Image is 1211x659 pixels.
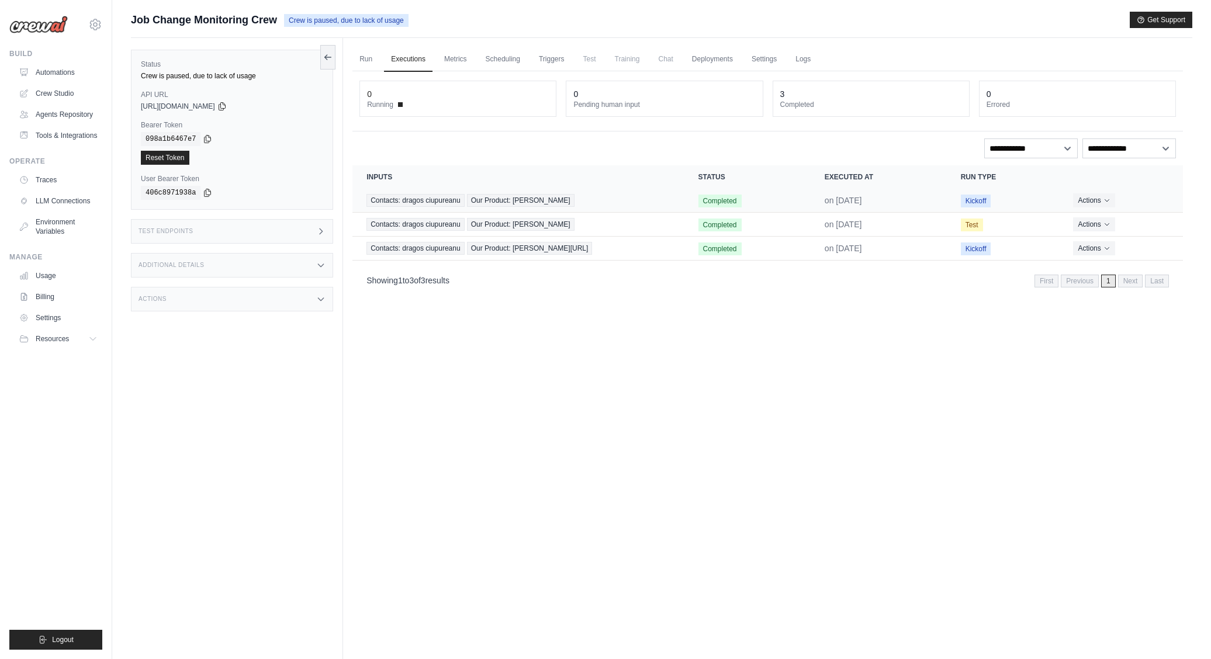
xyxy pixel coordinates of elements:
span: Our Product: [PERSON_NAME] [467,194,575,207]
a: Deployments [685,47,740,72]
div: Crew is paused, due to lack of usage [141,71,323,81]
span: Kickoff [961,195,991,207]
img: Logo [9,16,68,33]
span: 3 [409,276,414,285]
span: Crew is paused, due to lack of usage [284,14,409,27]
span: [URL][DOMAIN_NAME] [141,102,215,111]
span: Chat is not available until the deployment is complete [651,47,680,71]
a: Scheduling [479,47,527,72]
div: Manage [9,252,102,262]
div: 3 [780,88,785,100]
span: Completed [698,242,742,255]
label: API URL [141,90,323,99]
label: Bearer Token [141,120,323,130]
th: Status [684,165,811,189]
code: 098a1b6467e7 [141,132,200,146]
a: Executions [384,47,432,72]
button: Resources [14,329,102,348]
span: Resources [36,334,69,344]
time: July 25, 2025 at 10:52 BST [825,220,862,229]
div: 0 [573,88,578,100]
p: Showing to of results [366,275,449,286]
a: Triggers [532,47,572,72]
a: Tools & Integrations [14,126,102,145]
a: View execution details for Contacts [366,242,670,255]
a: View execution details for Contacts [366,194,670,207]
span: Our Product: [PERSON_NAME] [467,218,575,231]
span: Completed [698,195,742,207]
h3: Actions [139,296,167,303]
button: Get Support [1130,12,1192,28]
dt: Pending human input [573,100,755,109]
dt: Errored [987,100,1168,109]
span: Training is not available until the deployment is complete [608,47,647,71]
h3: Test Endpoints [139,228,193,235]
span: Next [1118,275,1143,287]
nav: Pagination [1034,275,1169,287]
span: Previous [1061,275,1099,287]
div: Build [9,49,102,58]
a: Run [352,47,379,72]
button: Actions for execution [1073,241,1115,255]
a: Billing [14,287,102,306]
span: 1 [1101,275,1116,287]
span: 3 [421,276,425,285]
section: Crew executions table [352,165,1183,295]
a: Usage [14,266,102,285]
span: Kickoff [961,242,991,255]
button: Actions for execution [1073,217,1115,231]
span: Contacts: dragos ciupureanu [366,218,464,231]
label: User Bearer Token [141,174,323,183]
code: 406c8971938a [141,186,200,200]
a: Settings [745,47,784,72]
a: Metrics [437,47,474,72]
time: July 25, 2025 at 10:52 BST [825,196,862,205]
button: Actions for execution [1073,193,1115,207]
span: Test [576,47,603,71]
a: Environment Variables [14,213,102,241]
a: Reset Token [141,151,189,165]
a: Crew Studio [14,84,102,103]
label: Status [141,60,323,69]
nav: Pagination [352,265,1183,295]
th: Executed at [811,165,947,189]
span: Completed [698,218,742,231]
span: Test [961,218,983,231]
a: Settings [14,308,102,327]
div: 0 [367,88,372,100]
span: Our Product: [PERSON_NAME][URL] [467,242,593,255]
th: Inputs [352,165,684,189]
a: Agents Repository [14,105,102,124]
button: Logout [9,630,102,650]
a: Automations [14,63,102,82]
span: First [1034,275,1058,287]
span: Running [367,100,393,109]
dt: Completed [780,100,962,109]
span: Job Change Monitoring Crew [131,12,277,28]
h3: Additional Details [139,262,204,269]
time: July 25, 2025 at 10:52 BST [825,244,862,253]
div: Operate [9,157,102,166]
span: Logout [52,635,74,644]
a: Traces [14,171,102,189]
span: Contacts: dragos ciupureanu [366,194,464,207]
th: Run Type [947,165,1060,189]
a: View execution details for Contacts [366,218,670,231]
span: Last [1145,275,1169,287]
a: Logs [788,47,818,72]
span: Contacts: dragos ciupureanu [366,242,464,255]
a: LLM Connections [14,192,102,210]
span: 1 [398,276,403,285]
div: 0 [987,88,991,100]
